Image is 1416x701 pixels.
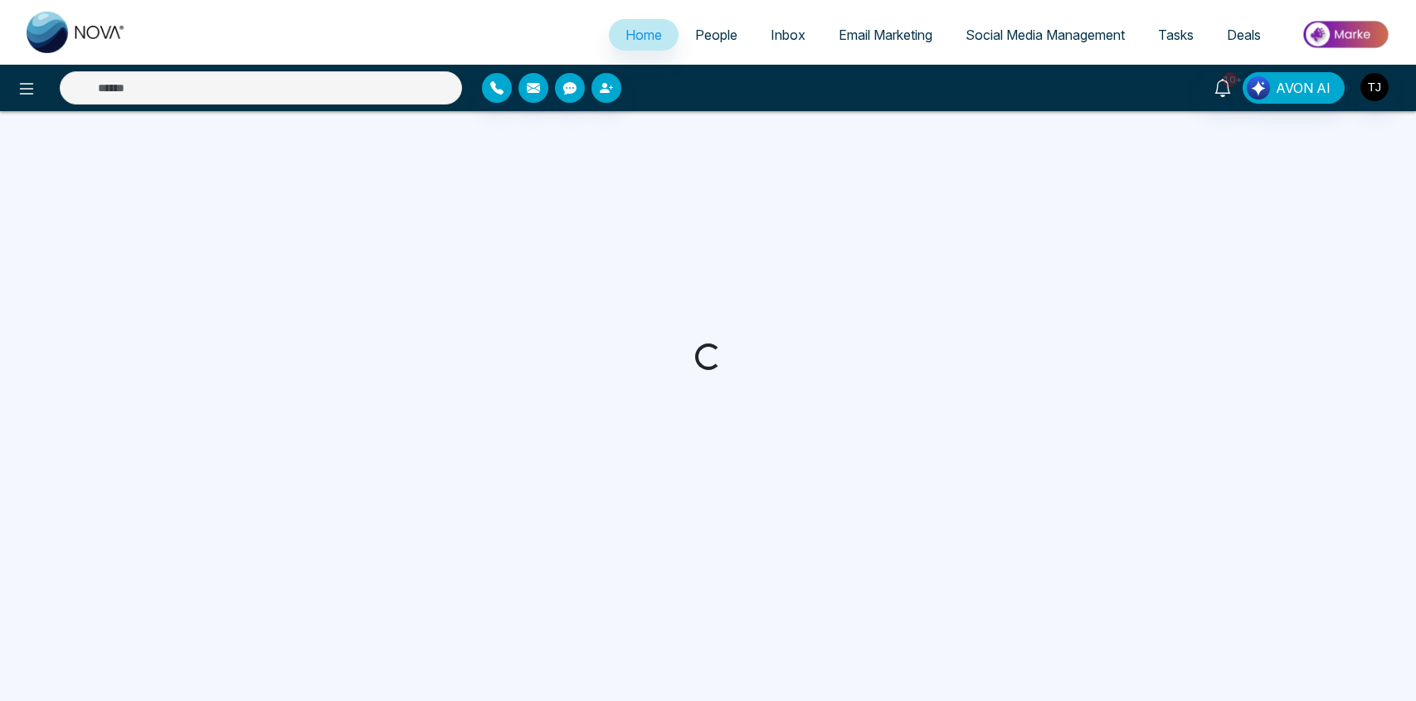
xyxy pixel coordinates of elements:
span: Deals [1227,27,1261,43]
img: Lead Flow [1247,76,1270,100]
span: Tasks [1158,27,1194,43]
span: AVON AI [1276,78,1331,98]
a: 10+ [1203,72,1243,101]
button: AVON AI [1243,72,1345,104]
span: Home [625,27,662,43]
a: Deals [1210,19,1277,51]
img: User Avatar [1360,73,1389,101]
span: Email Marketing [839,27,932,43]
img: Market-place.gif [1286,16,1406,53]
a: Social Media Management [949,19,1141,51]
a: Inbox [754,19,822,51]
img: Nova CRM Logo [27,12,126,53]
span: Social Media Management [966,27,1125,43]
a: Home [609,19,679,51]
span: Inbox [771,27,805,43]
span: 10+ [1223,72,1238,87]
a: Tasks [1141,19,1210,51]
span: People [695,27,737,43]
a: Email Marketing [822,19,949,51]
a: People [679,19,754,51]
